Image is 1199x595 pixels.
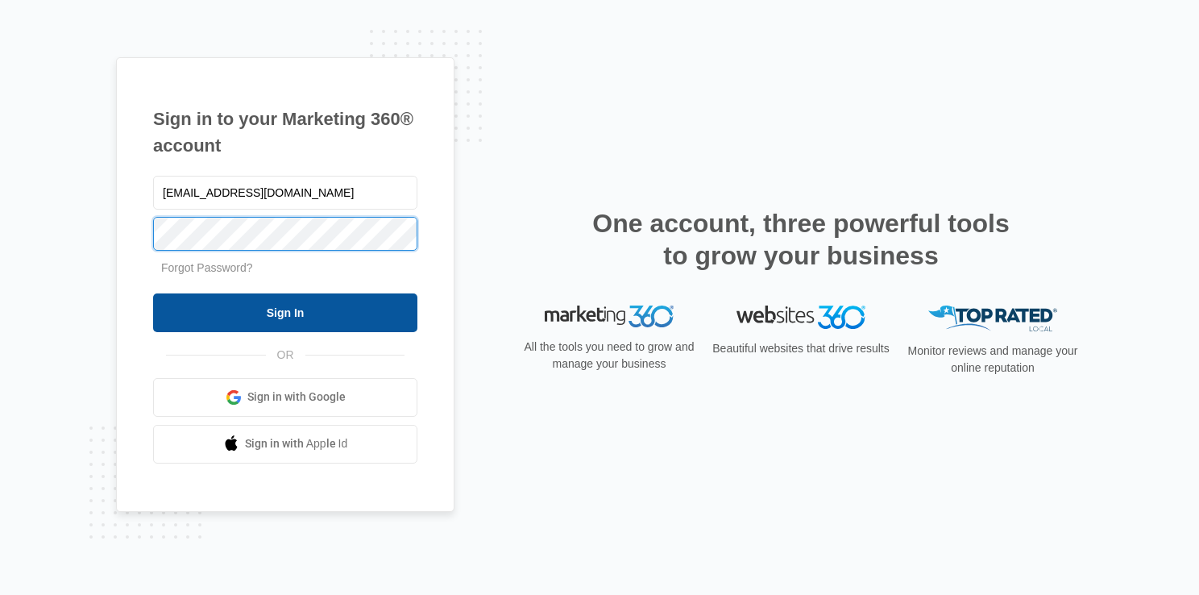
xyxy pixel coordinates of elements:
[711,340,891,357] p: Beautiful websites that drive results
[902,343,1083,377] p: Monitor reviews and manage your online reputation
[153,378,417,417] a: Sign in with Google
[266,347,305,364] span: OR
[153,425,417,464] a: Sign in with Apple Id
[161,261,253,274] a: Forgot Password?
[736,306,865,329] img: Websites 360
[153,106,417,159] h1: Sign in to your Marketing 360® account
[153,293,417,332] input: Sign In
[153,176,417,210] input: Email
[245,435,348,452] span: Sign in with Apple Id
[519,339,699,372] p: All the tools you need to grow and manage your business
[587,207,1014,272] h2: One account, three powerful tools to grow your business
[247,389,346,406] span: Sign in with Google
[928,306,1057,332] img: Top Rated Local
[545,306,674,328] img: Marketing 360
